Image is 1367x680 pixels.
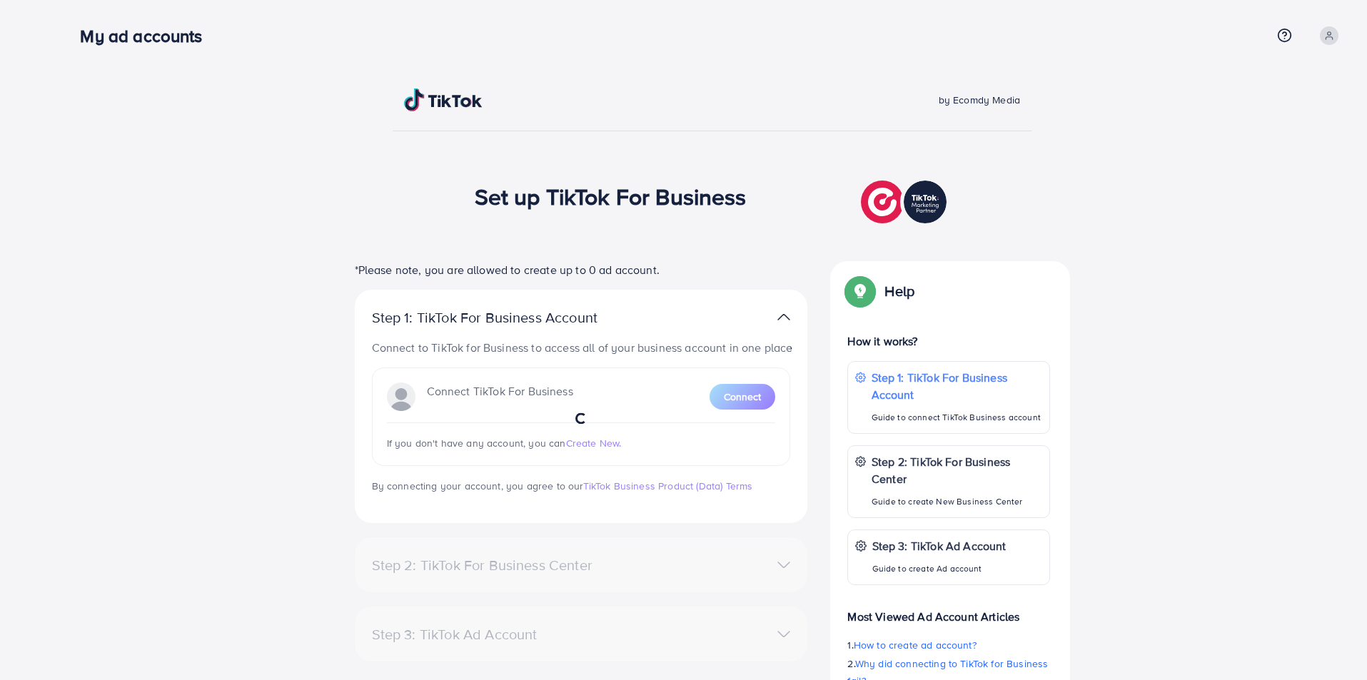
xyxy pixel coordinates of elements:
[355,261,807,278] p: *Please note, you are allowed to create up to 0 ad account.
[847,278,873,304] img: Popup guide
[939,93,1020,107] span: by Ecomdy Media
[872,409,1042,426] p: Guide to connect TikTok Business account
[404,88,483,111] img: TikTok
[847,333,1050,350] p: How it works?
[847,636,1050,654] p: 1.
[872,560,1007,577] p: Guide to create Ad account
[853,638,976,652] span: How to create ad account?
[861,177,950,227] img: TikTok partner
[872,493,1042,510] p: Guide to create New Business Center
[872,453,1042,487] p: Step 2: TikTok For Business Center
[80,26,213,46] h3: My ad accounts
[777,307,790,328] img: TikTok partner
[847,597,1050,625] p: Most Viewed Ad Account Articles
[475,183,747,210] h1: Set up TikTok For Business
[872,537,1007,554] p: Step 3: TikTok Ad Account
[372,309,643,326] p: Step 1: TikTok For Business Account
[884,283,914,300] p: Help
[872,369,1042,403] p: Step 1: TikTok For Business Account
